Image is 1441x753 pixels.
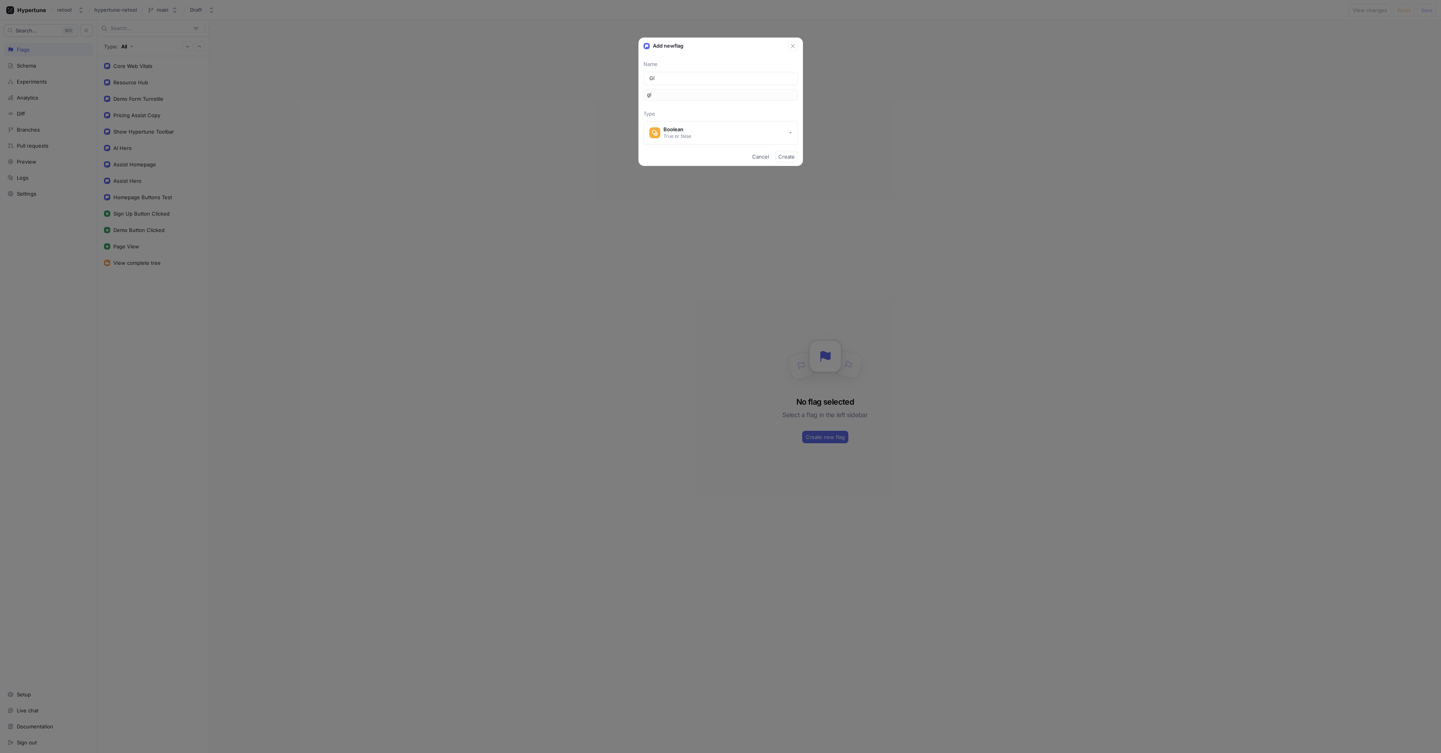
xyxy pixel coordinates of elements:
p: Name [643,61,798,68]
input: Enter a name for this flag [649,75,792,82]
p: Type [643,110,798,118]
p: Add new flag [653,42,683,50]
span: Create [778,154,795,159]
button: BooleanTrue or false [643,121,798,145]
span: Cancel [752,154,769,159]
div: Boolean [663,126,691,133]
div: True or false [663,133,691,139]
button: Cancel [749,151,772,162]
button: Create [775,151,798,162]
